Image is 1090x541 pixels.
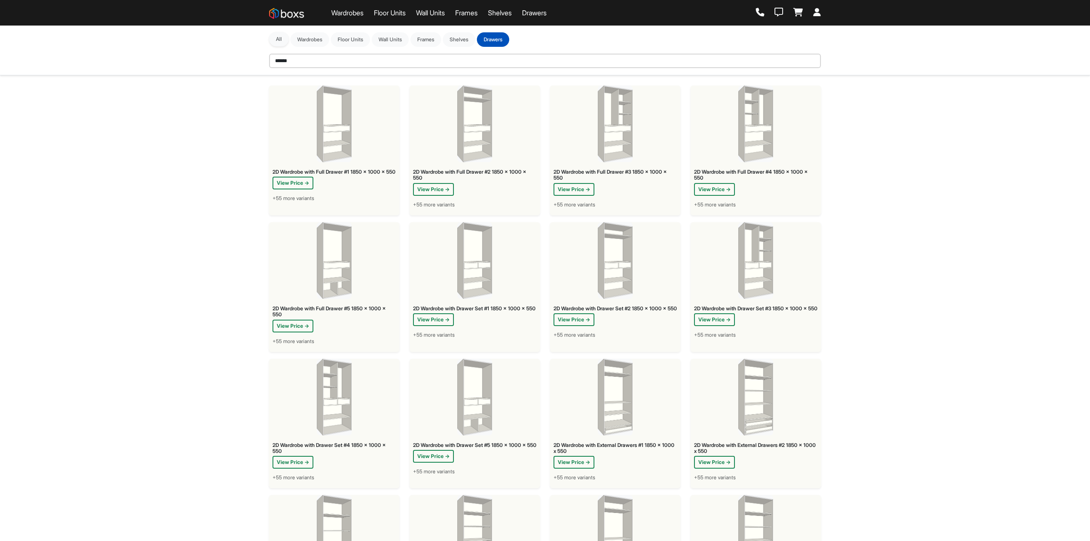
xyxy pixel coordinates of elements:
[410,32,441,47] button: Frames
[410,222,540,352] a: 2D Wardrobe with Drawer Set #1 1850 x 1000 x 5502D Wardrobe with Drawer Set #1 1850 x 1000 x 550V...
[813,8,821,17] a: Login
[410,359,540,489] a: 2D Wardrobe with Drawer Set #5 1850 x 1000 x 5502D Wardrobe with Drawer Set #5 1850 x 1000 x 550V...
[317,86,352,162] img: 2D Wardrobe with Full Drawer #1 1850 x 1000 x 550
[413,331,455,339] span: +55 more variants
[691,86,821,215] a: 2D Wardrobe with Full Drawer #4 1850 x 1000 x 5502D Wardrobe with Full Drawer #4 1850 x 1000 x 55...
[413,313,454,326] button: View Price →
[272,338,314,345] span: +55 more variants
[413,201,455,209] span: +55 more variants
[413,450,454,463] button: View Price →
[550,359,680,489] a: 2D Wardrobe with External Drawers #1 1850 x 1000 x 5502D Wardrobe with External Drawers #1 1850 x...
[457,222,492,299] img: 2D Wardrobe with Drawer Set #1 1850 x 1000 x 550
[272,177,313,189] button: View Price →
[598,359,633,435] img: 2D Wardrobe with External Drawers #1 1850 x 1000 x 550
[272,195,314,202] span: +55 more variants
[554,201,595,209] span: +55 more variants
[694,313,735,326] button: View Price →
[269,86,399,215] a: 2D Wardrobe with Full Drawer #1 1850 x 1000 x 5502D Wardrobe with Full Drawer #1 1850 x 1000 x 55...
[455,8,478,18] a: Frames
[331,8,364,18] a: Wardrobes
[522,8,547,18] a: Drawers
[457,86,492,162] img: 2D Wardrobe with Full Drawer #2 1850 x 1000 x 550
[269,222,399,352] a: 2D Wardrobe with Full Drawer #5 1850 x 1000 x 5502D Wardrobe with Full Drawer #5 1850 x 1000 x 55...
[554,456,594,469] button: View Price →
[691,222,821,352] a: 2D Wardrobe with Drawer Set #3 1850 x 1000 x 5502D Wardrobe with Drawer Set #3 1850 x 1000 x 550V...
[374,8,406,18] a: Floor Units
[694,331,736,339] span: +55 more variants
[694,306,817,312] div: 2D Wardrobe with Drawer Set #3 1850 x 1000 x 550
[477,32,509,47] button: Drawers
[554,169,677,181] div: 2D Wardrobe with Full Drawer #3 1850 x 1000 x 550
[413,306,536,312] div: 2D Wardrobe with Drawer Set #1 1850 x 1000 x 550
[416,8,445,18] a: Wall Units
[272,320,313,332] button: View Price →
[554,306,677,312] div: 2D Wardrobe with Drawer Set #2 1850 x 1000 x 550
[738,86,773,162] img: 2D Wardrobe with Full Drawer #4 1850 x 1000 x 550
[443,32,475,47] button: Shelves
[290,32,329,47] button: Wardrobes
[694,201,736,209] span: +55 more variants
[457,359,492,435] img: 2D Wardrobe with Drawer Set #5 1850 x 1000 x 550
[410,86,540,215] a: 2D Wardrobe with Full Drawer #2 1850 x 1000 x 5502D Wardrobe with Full Drawer #2 1850 x 1000 x 55...
[694,474,736,481] span: +55 more variants
[554,183,594,196] button: View Price →
[272,169,396,175] div: 2D Wardrobe with Full Drawer #1 1850 x 1000 x 550
[317,359,352,435] img: 2D Wardrobe with Drawer Set #4 1850 x 1000 x 550
[598,222,633,299] img: 2D Wardrobe with Drawer Set #2 1850 x 1000 x 550
[269,8,304,19] img: Boxs Store logo
[550,86,680,215] a: 2D Wardrobe with Full Drawer #3 1850 x 1000 x 5502D Wardrobe with Full Drawer #3 1850 x 1000 x 55...
[694,169,817,181] div: 2D Wardrobe with Full Drawer #4 1850 x 1000 x 550
[413,183,454,196] button: View Price →
[272,474,314,481] span: +55 more variants
[554,331,595,339] span: +55 more variants
[694,183,735,196] button: View Price →
[331,32,370,47] button: Floor Units
[413,468,455,475] span: +55 more variants
[598,86,633,162] img: 2D Wardrobe with Full Drawer #3 1850 x 1000 x 550
[691,359,821,489] a: 2D Wardrobe with External Drawers #2 1850 x 1000 x 5502D Wardrobe with External Drawers #2 1850 x...
[554,313,594,326] button: View Price →
[550,222,680,352] a: 2D Wardrobe with Drawer Set #2 1850 x 1000 x 5502D Wardrobe with Drawer Set #2 1850 x 1000 x 550V...
[372,32,409,47] button: Wall Units
[488,8,512,18] a: Shelves
[694,442,817,455] div: 2D Wardrobe with External Drawers #2 1850 x 1000 x 550
[694,456,735,469] button: View Price →
[272,306,396,318] div: 2D Wardrobe with Full Drawer #5 1850 x 1000 x 550
[272,442,396,455] div: 2D Wardrobe with Drawer Set #4 1850 x 1000 x 550
[554,474,595,481] span: +55 more variants
[269,32,289,46] button: All
[317,222,352,299] img: 2D Wardrobe with Full Drawer #5 1850 x 1000 x 550
[413,169,536,181] div: 2D Wardrobe with Full Drawer #2 1850 x 1000 x 550
[738,222,773,299] img: 2D Wardrobe with Drawer Set #3 1850 x 1000 x 550
[269,359,399,489] a: 2D Wardrobe with Drawer Set #4 1850 x 1000 x 5502D Wardrobe with Drawer Set #4 1850 x 1000 x 550V...
[272,456,313,469] button: View Price →
[554,442,677,455] div: 2D Wardrobe with External Drawers #1 1850 x 1000 x 550
[738,359,773,435] img: 2D Wardrobe with External Drawers #2 1850 x 1000 x 550
[413,442,536,448] div: 2D Wardrobe with Drawer Set #5 1850 x 1000 x 550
